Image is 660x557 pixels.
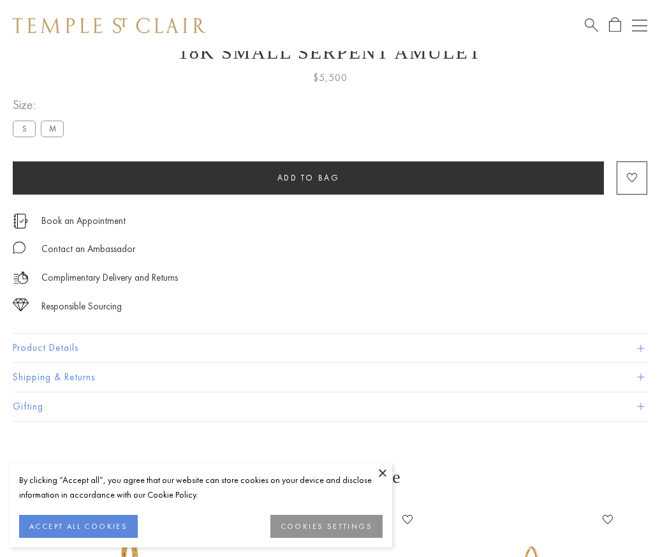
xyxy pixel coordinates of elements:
[13,299,29,311] img: icon_sourcing.svg
[13,94,69,115] span: Size:
[13,161,604,195] button: Add to bag
[13,18,205,33] img: Temple St. Clair
[19,473,383,502] div: By clicking “Accept all”, you agree that our website can store cookies on your device and disclos...
[41,270,178,286] p: Complimentary Delivery and Returns
[41,214,126,228] a: Book an Appointment
[270,515,383,538] button: COOKIES SETTINGS
[13,334,647,362] button: Product Details
[41,121,64,137] label: M
[585,17,598,33] a: Search
[277,172,340,183] span: Add to bag
[632,18,647,33] button: Open navigation
[13,41,647,63] h1: 18K Small Serpent Amulet
[13,363,647,392] button: Shipping & Returns
[13,121,36,137] label: S
[13,214,28,228] img: icon_appointment.svg
[41,241,135,257] div: Contact an Ambassador
[13,241,26,254] img: MessageIcon-01_2.svg
[13,392,647,421] button: Gifting
[609,17,621,33] a: Open Shopping Bag
[41,299,122,315] div: Responsible Sourcing
[13,270,29,286] img: icon_delivery.svg
[313,70,348,86] span: $5,500
[19,515,138,538] button: ACCEPT ALL COOKIES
